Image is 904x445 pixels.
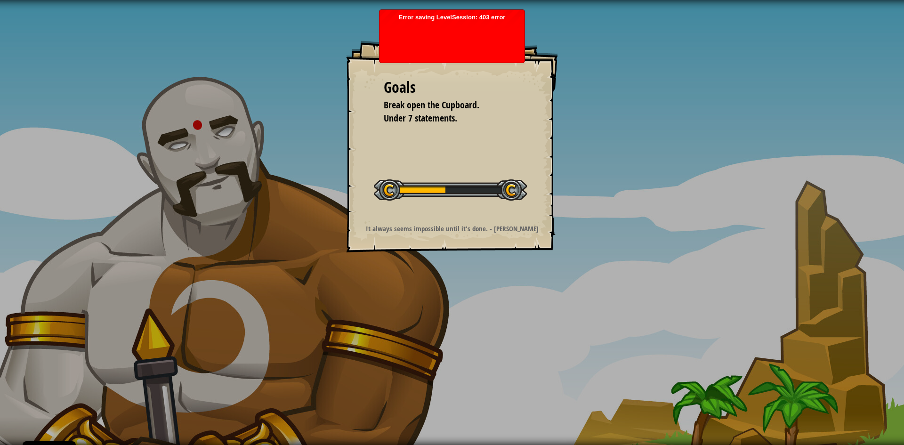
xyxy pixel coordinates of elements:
[366,224,539,234] strong: It always seems impossible until it's done. - [PERSON_NAME]
[384,77,520,98] div: Goals
[384,14,520,219] span: Error saving LevelSession: 403 error
[372,98,518,112] li: Break open the Cupboard.
[372,112,518,125] li: Under 7 statements.
[384,98,479,111] span: Break open the Cupboard.
[384,112,457,124] span: Under 7 statements.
